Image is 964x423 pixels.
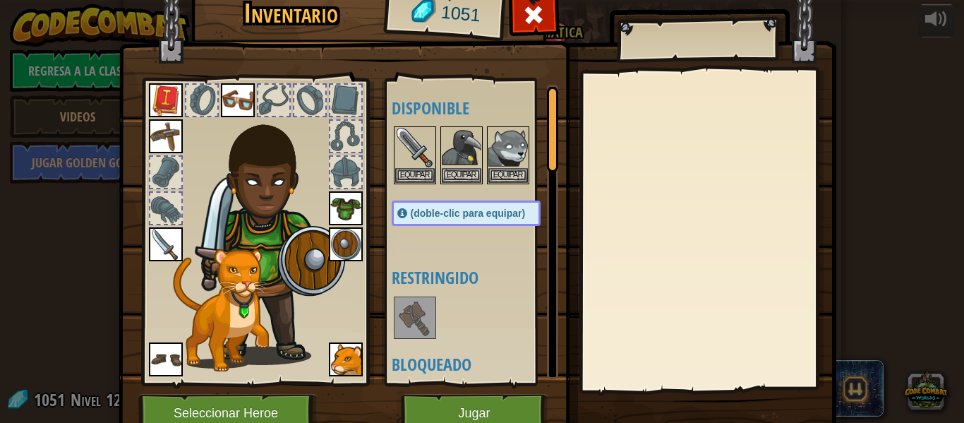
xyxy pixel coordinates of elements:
img: female.png [195,105,347,365]
img: portrait.png [149,119,183,153]
button: Equipar [395,168,435,183]
img: portrait.png [488,128,528,167]
img: portrait.png [149,342,183,376]
button: Equipar [442,168,481,183]
img: portrait.png [329,227,363,261]
img: cougar-paper-dolls.png [173,249,269,371]
button: Equipar [488,168,528,183]
img: portrait.png [329,191,363,225]
img: portrait.png [149,83,183,117]
img: portrait.png [149,227,183,261]
h4: Disponible [392,99,569,117]
img: portrait.png [395,298,435,338]
img: portrait.png [442,128,481,167]
img: portrait.png [395,128,435,167]
h4: Bloqueado [392,355,569,374]
h4: Restringido [392,268,569,287]
img: portrait.png [329,342,363,376]
img: portrait.png [221,83,255,117]
span: (doble-clic para equipar) [411,208,526,219]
